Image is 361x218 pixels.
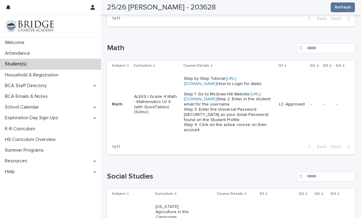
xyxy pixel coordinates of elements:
p: - [323,102,331,107]
p: Resources [2,158,32,164]
p: Exploration Day Sign-Ups [2,115,63,121]
p: Math [112,102,129,107]
p: Q4 [330,190,336,197]
span: Refresh [335,4,351,10]
button: Refresh [331,2,355,12]
tr: MathALEKS | Grade 4 Math - Mathematics LV 4 (with QuickTables) (Subsc)Step by Step Tutorial:[URL]... [107,71,355,138]
button: Back [303,144,329,150]
p: Q2 [299,190,304,197]
input: Search [297,172,355,181]
button: Back [303,16,329,21]
p: Student(s) [2,61,32,67]
span: Back [313,17,326,21]
p: Help [2,169,20,175]
p: Step by Step Tutorial: How to Login for Aleks: Step 1: Go to McGraw Hill Website: Step 2: Enter i... [184,76,271,133]
h2: 25/26 [PERSON_NAME] - 203628 [107,3,216,12]
input: Search [297,43,355,53]
p: K-8 Curriculum [2,126,40,132]
p: Summer Programs [2,147,49,153]
p: School Calendar [2,104,44,110]
p: Course Details [183,62,209,69]
a: [URL][DOMAIN_NAME] [184,76,236,86]
p: ALEKS | Grade 4 Math - Mathematics LV 4 (with QuickTables) (Subsc) [134,94,178,115]
p: BCA Emails & Notes [2,94,53,99]
p: Curriculum [133,62,152,69]
p: - [311,102,318,107]
p: Welcome [2,40,29,46]
p: Q3 [323,62,328,69]
p: Course Details [217,190,243,197]
p: Q4 [336,62,341,69]
p: - [336,102,345,107]
button: Next [329,16,355,21]
span: Next [331,17,345,21]
p: BCA Staff Directory [2,83,52,89]
p: 1 of 1 [107,11,125,26]
p: Q3 [314,190,320,197]
button: Next [329,144,355,150]
p: Q1 [278,62,283,69]
h1: Social Studies [107,172,294,181]
p: Curriculum [155,190,173,197]
p: HS Curriculum Overview [2,137,61,142]
h1: Math [107,44,294,53]
p: Q1 [259,190,264,197]
span: Back [313,145,326,149]
p: Subject [112,62,125,69]
p: Household & Registration [2,72,63,78]
p: Attendance [2,50,35,56]
p: Subject [112,190,125,197]
p: 1 of 1 [107,139,125,154]
img: V1C1m3IdTEidaUdm9Hs0 [5,20,54,32]
span: Next [331,145,345,149]
p: LC Approved [279,102,306,107]
p: Q2 [310,62,315,69]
